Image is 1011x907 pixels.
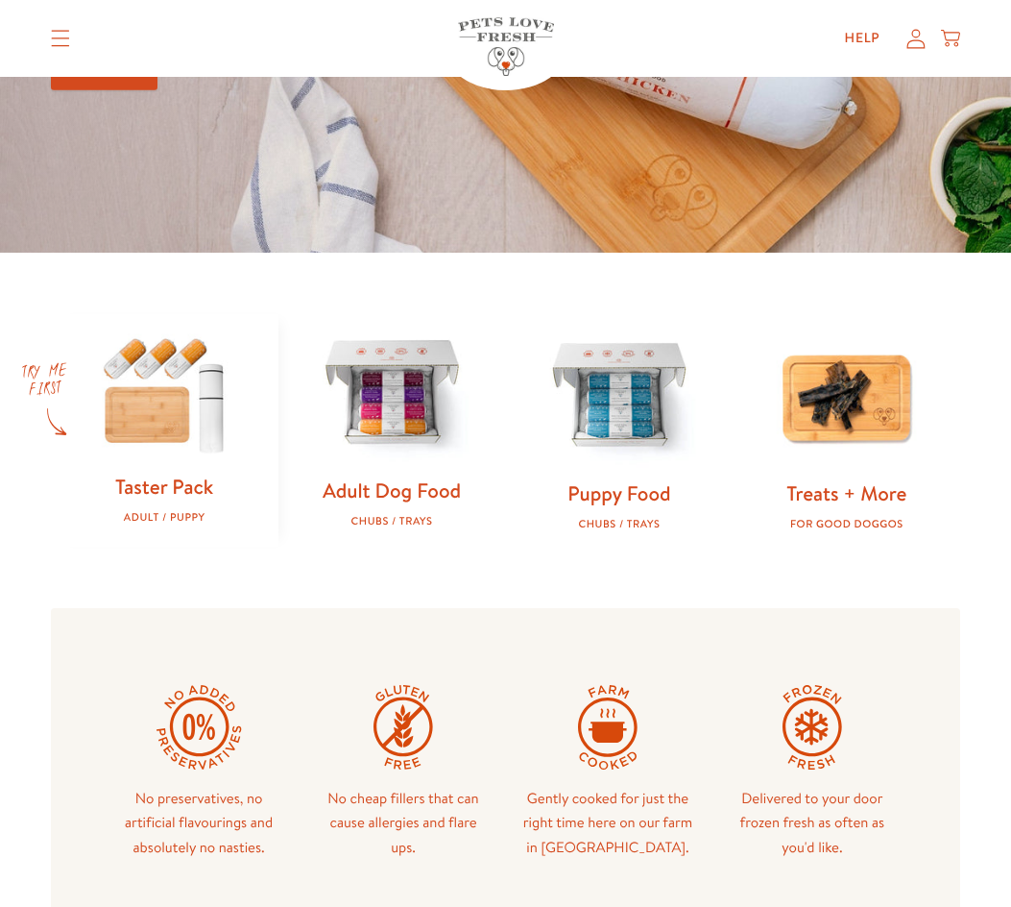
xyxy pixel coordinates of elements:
div: Chubs / Trays [309,515,475,527]
p: No preservatives, no artificial flavourings and absolutely no nasties. [112,786,286,860]
img: Pets Love Fresh [458,17,554,76]
a: Taster Pack [115,473,213,501]
p: Gently cooked for just the right time here on our farm in [GEOGRAPHIC_DATA]. [521,786,695,860]
summary: Translation missing: en.sections.header.menu [36,14,85,62]
p: No cheap fillers that can cause allergies and flare ups. [317,786,491,860]
div: Chubs / Trays [537,518,703,530]
div: For good doggos [763,518,929,530]
a: Help [830,19,896,58]
div: Adult / Puppy [82,511,248,524]
a: Treats + More [786,479,906,507]
a: Puppy Food [567,479,670,507]
p: Delivered to your door frozen fresh as often as you'd like. [725,786,899,860]
a: Adult Dog Food [323,477,461,504]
